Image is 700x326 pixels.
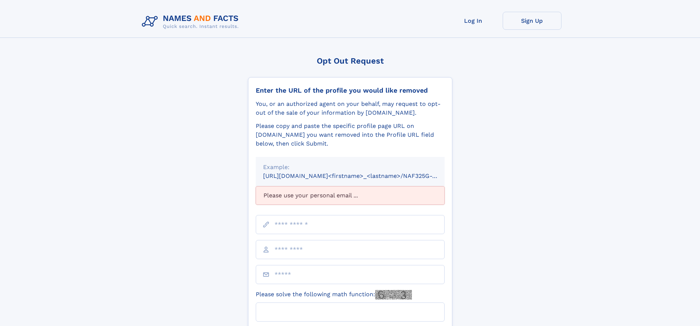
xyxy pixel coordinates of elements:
small: [URL][DOMAIN_NAME]<firstname>_<lastname>/NAF325G-xxxxxxxx [263,172,459,179]
a: Log In [444,12,503,30]
img: Logo Names and Facts [139,12,245,32]
div: Enter the URL of the profile you would like removed [256,86,445,94]
div: Example: [263,163,437,172]
label: Please solve the following math function: [256,290,412,300]
div: Please use your personal email ... [256,186,445,205]
div: Opt Out Request [248,56,452,65]
div: You, or an authorized agent on your behalf, may request to opt-out of the sale of your informatio... [256,100,445,117]
div: Please copy and paste the specific profile page URL on [DOMAIN_NAME] you want removed into the Pr... [256,122,445,148]
a: Sign Up [503,12,561,30]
